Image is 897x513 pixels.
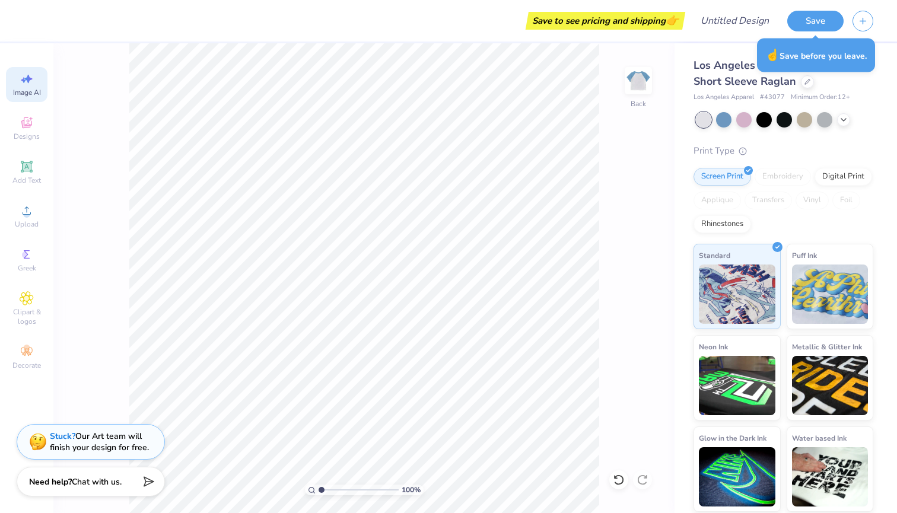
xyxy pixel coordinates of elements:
span: Standard [699,249,730,262]
input: Untitled Design [691,9,778,33]
span: Los Angeles Apparel [694,93,754,103]
span: # 43077 [760,93,785,103]
span: Glow in the Dark Ink [699,432,766,444]
span: Clipart & logos [6,307,47,326]
div: Save before you leave. [757,39,875,72]
span: 100 % [402,485,421,495]
div: Foil [832,192,860,209]
div: Rhinestones [694,215,751,233]
span: Puff Ink [792,249,817,262]
strong: Need help? [29,476,72,487]
div: Screen Print [694,168,751,186]
strong: Stuck? [50,431,75,442]
span: Minimum Order: 12 + [791,93,850,103]
img: Neon Ink [699,356,775,415]
div: Our Art team will finish your design for free. [50,431,149,453]
span: Add Text [12,176,41,185]
img: Water based Ink [792,447,869,506]
div: Digital Print [815,168,872,186]
div: Transfers [745,192,792,209]
div: Embroidery [755,168,811,186]
span: Greek [18,263,36,273]
span: Los Angeles Apparel Baby Rib Short Sleeve Raglan [694,58,846,88]
div: Save to see pricing and shipping [529,12,682,30]
span: ☝️ [765,47,780,63]
span: Chat with us. [72,476,122,487]
span: Neon Ink [699,340,728,353]
img: Metallic & Glitter Ink [792,356,869,415]
span: 👉 [666,13,679,27]
span: Upload [15,219,39,229]
div: Back [631,98,646,109]
img: Puff Ink [792,265,869,324]
span: Designs [14,132,40,141]
span: Water based Ink [792,432,847,444]
button: Save [787,11,844,31]
div: Applique [694,192,741,209]
img: Standard [699,265,775,324]
div: Print Type [694,144,873,158]
div: Vinyl [796,192,829,209]
span: Image AI [13,88,41,97]
img: Back [626,69,650,93]
span: Decorate [12,361,41,370]
img: Glow in the Dark Ink [699,447,775,506]
span: Metallic & Glitter Ink [792,340,862,353]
